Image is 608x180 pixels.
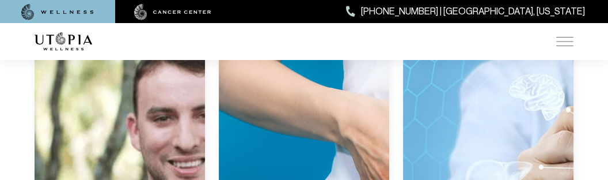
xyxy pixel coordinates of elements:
span: [PHONE_NUMBER] | [GEOGRAPHIC_DATA], [US_STATE] [361,4,585,19]
img: cancer center [134,4,211,20]
a: [PHONE_NUMBER] | [GEOGRAPHIC_DATA], [US_STATE] [346,4,585,19]
img: icon-hamburger [556,37,573,46]
img: wellness [21,4,94,20]
img: logo [35,32,92,51]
